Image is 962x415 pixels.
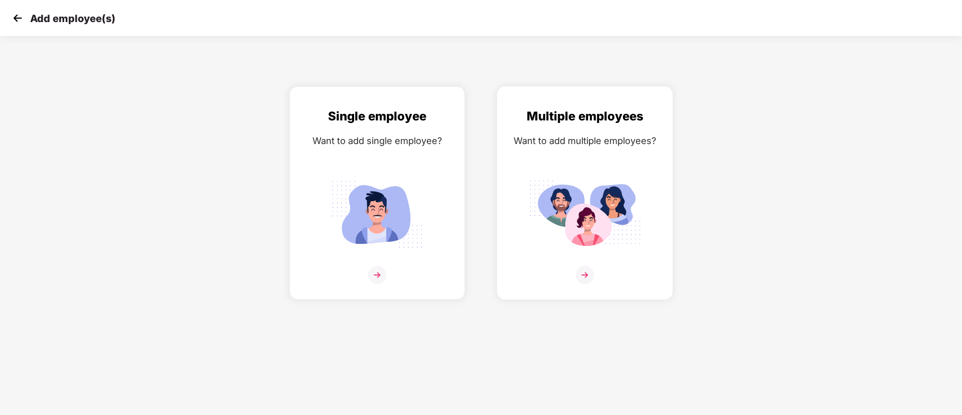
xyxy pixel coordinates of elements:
img: svg+xml;base64,PHN2ZyB4bWxucz0iaHR0cDovL3d3dy53My5vcmcvMjAwMC9zdmciIHdpZHRoPSIzMCIgaGVpZ2h0PSIzMC... [10,11,25,26]
img: svg+xml;base64,PHN2ZyB4bWxucz0iaHR0cDovL3d3dy53My5vcmcvMjAwMC9zdmciIHdpZHRoPSIzNiIgaGVpZ2h0PSIzNi... [368,266,386,284]
div: Single employee [300,107,454,126]
img: svg+xml;base64,PHN2ZyB4bWxucz0iaHR0cDovL3d3dy53My5vcmcvMjAwMC9zdmciIHdpZHRoPSIzNiIgaGVpZ2h0PSIzNi... [576,266,594,284]
div: Want to add single employee? [300,133,454,148]
div: Want to add multiple employees? [508,133,662,148]
div: Multiple employees [508,107,662,126]
img: svg+xml;base64,PHN2ZyB4bWxucz0iaHR0cDovL3d3dy53My5vcmcvMjAwMC9zdmciIGlkPSJNdWx0aXBsZV9lbXBsb3llZS... [529,175,641,253]
img: svg+xml;base64,PHN2ZyB4bWxucz0iaHR0cDovL3d3dy53My5vcmcvMjAwMC9zdmciIGlkPSJTaW5nbGVfZW1wbG95ZWUiIH... [321,175,433,253]
p: Add employee(s) [30,13,115,25]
